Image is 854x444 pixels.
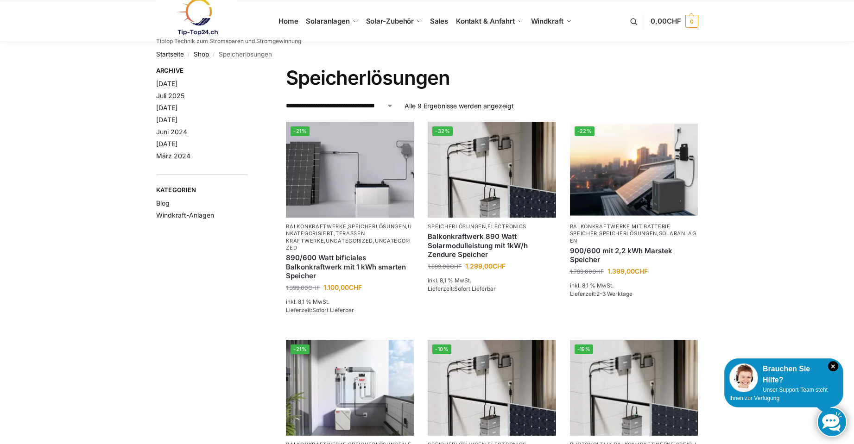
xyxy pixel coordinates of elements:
a: Windkraft [527,0,576,42]
p: Tiptop Technik zum Stromsparen und Stromgewinnung [156,38,301,44]
a: Startseite [156,50,184,58]
a: [DATE] [156,140,177,148]
a: 900/600 mit 2,2 kWh Marstek Speicher [570,246,698,264]
a: -21%Steckerkraftwerk mit 2,7kwh-Speicher [286,340,414,436]
span: Lieferzeit: [570,290,633,297]
a: [DATE] [156,116,177,124]
a: Juni 2024 [156,128,187,136]
a: Balkonkraftwerk 890 Watt Solarmodulleistung mit 1kW/h Zendure Speicher [428,232,556,259]
span: CHF [308,284,320,291]
a: -10%Balkonkraftwerk 890 Watt Solarmodulleistung mit 2kW/h Zendure Speicher [428,340,556,436]
img: ASE 1000 Batteriespeicher [286,122,414,218]
p: , , , , , [286,223,414,252]
a: -19%Zendure-solar-flow-Batteriespeicher für Balkonkraftwerke [570,340,698,436]
a: [DATE] [156,80,177,88]
a: Windkraft-Anlagen [156,211,214,219]
a: Speicherlösungen [348,223,406,230]
a: 0,00CHF 0 [651,7,698,35]
span: Lieferzeit: [428,285,496,292]
a: [DATE] [156,104,177,112]
span: 0,00 [651,17,681,25]
span: / [184,51,194,58]
a: Kontakt & Anfahrt [452,0,527,42]
span: Kontakt & Anfahrt [456,17,515,25]
p: inkl. 8,1 % MwSt. [286,298,414,306]
span: Kategorien [156,186,248,195]
a: Uncategorized [326,238,373,244]
p: Alle 9 Ergebnisse werden angezeigt [405,101,514,111]
a: März 2024 [156,152,190,160]
img: Balkonkraftwerk 890 Watt Solarmodulleistung mit 2kW/h Zendure Speicher [428,340,556,436]
img: Steckerkraftwerk mit 2,7kwh-Speicher [286,340,414,436]
span: Unser Support-Team steht Ihnen zur Verfügung [729,387,828,401]
span: CHF [349,283,362,291]
a: Solar-Zubehör [362,0,426,42]
span: Solar-Zubehör [366,17,414,25]
p: inkl. 8,1 % MwSt. [570,281,698,290]
p: , , [570,223,698,244]
span: Windkraft [531,17,563,25]
a: Speicherlösungen [599,230,657,237]
a: Blog [156,199,170,207]
span: CHF [493,262,506,270]
a: Balkonkraftwerke [286,223,346,230]
button: Close filters [248,67,253,77]
span: Sales [430,17,449,25]
nav: Breadcrumb [156,42,698,66]
span: / [209,51,219,58]
span: CHF [450,263,462,270]
span: CHF [635,267,648,275]
a: Uncategorized [286,238,411,251]
span: Archive [156,66,248,75]
span: 0 [685,15,698,28]
bdi: 1.299,00 [465,262,506,270]
img: Customer service [729,363,758,392]
a: -22%Balkonkraftwerk mit Marstek Speicher [570,122,698,218]
a: -32%Balkonkraftwerk 890 Watt Solarmodulleistung mit 1kW/h Zendure Speicher [428,122,556,218]
bdi: 1.799,00 [570,268,604,275]
a: Sales [426,0,452,42]
p: inkl. 8,1 % MwSt. [428,276,556,285]
a: Solaranlagen [302,0,362,42]
span: Sofort Lieferbar [454,285,496,292]
span: Solaranlagen [306,17,350,25]
a: Terassen Kraftwerke [286,230,365,244]
a: Shop [194,50,209,58]
img: Balkonkraftwerk mit Marstek Speicher [570,122,698,218]
a: Unkategorisiert [286,223,412,237]
span: CHF [592,268,604,275]
i: Schließen [828,361,838,371]
img: Balkonkraftwerk 890 Watt Solarmodulleistung mit 1kW/h Zendure Speicher [428,122,556,218]
a: Balkonkraftwerke mit Batterie Speicher [570,223,671,237]
span: 2-3 Werktage [596,290,633,297]
div: Brauchen Sie Hilfe? [729,363,838,386]
a: Juli 2025 [156,92,184,100]
bdi: 1.100,00 [323,283,362,291]
a: Solaranlagen [570,230,696,244]
select: Shop-Reihenfolge [286,101,393,111]
bdi: 1.899,00 [428,263,462,270]
img: Zendure-solar-flow-Batteriespeicher für Balkonkraftwerke [570,340,698,436]
a: -21%ASE 1000 Batteriespeicher [286,122,414,218]
a: 890/600 Watt bificiales Balkonkraftwerk mit 1 kWh smarten Speicher [286,253,414,281]
span: CHF [667,17,681,25]
h1: Speicherlösungen [286,66,698,89]
a: Electronics [487,223,526,230]
span: Lieferzeit: [286,306,354,313]
span: Sofort Lieferbar [312,306,354,313]
p: , [428,223,556,230]
bdi: 1.399,00 [286,284,320,291]
bdi: 1.399,00 [607,267,648,275]
a: Speicherlösungen [428,223,486,230]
